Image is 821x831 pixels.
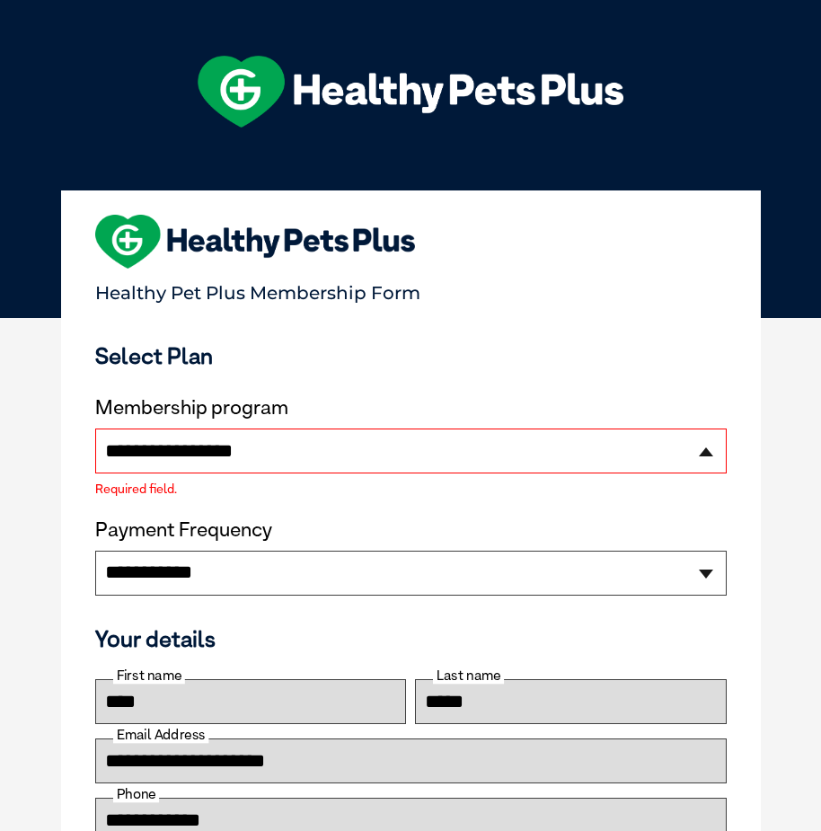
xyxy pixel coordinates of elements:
[433,667,504,684] label: Last name
[113,786,159,802] label: Phone
[95,274,727,304] p: Healthy Pet Plus Membership Form
[95,215,416,269] img: heart-shape-hpp-logo-large.png
[95,518,272,542] label: Payment Frequency
[113,667,185,684] label: First name
[95,482,727,495] label: Required field.
[198,56,623,128] img: hpp-logo-landscape-green-white.png
[95,625,727,652] h3: Your details
[113,727,208,743] label: Email Address
[95,342,727,369] h3: Select Plan
[95,396,727,420] label: Membership program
